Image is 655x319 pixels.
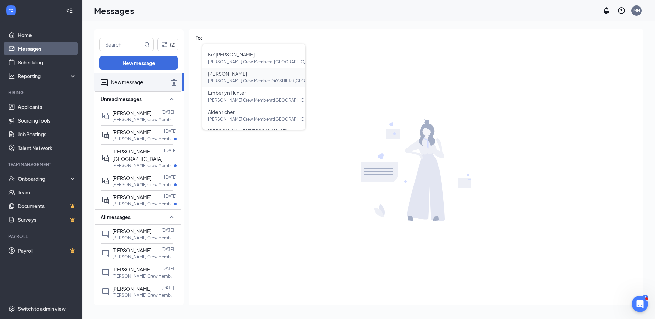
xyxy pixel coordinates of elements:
[18,244,76,257] a: PayrollCrown
[112,273,174,279] p: [PERSON_NAME] Crew Member at [GEOGRAPHIC_DATA][PERSON_NAME], [GEOGRAPHIC_DATA][STREET_ADDRESS]
[101,177,110,185] svg: ActiveDoubleChat
[208,59,403,64] span: [PERSON_NAME] Crew Member at [GEOGRAPHIC_DATA][PERSON_NAME], MO - [STREET_ADDRESS]
[100,78,108,87] svg: ActiveChat
[112,110,151,116] span: [PERSON_NAME]
[164,128,177,134] p: [DATE]
[170,78,178,87] svg: TrashOutline
[100,38,143,51] input: Search
[18,55,76,69] a: Scheduling
[101,154,110,162] svg: ActiveDoubleChat
[8,73,15,79] svg: Analysis
[161,109,174,115] p: [DATE]
[18,100,76,114] a: Applicants
[112,117,174,123] p: [PERSON_NAME] Crew Member at [GEOGRAPHIC_DATA][PERSON_NAME], [GEOGRAPHIC_DATA][STREET_ADDRESS]
[8,7,14,14] svg: WorkstreamLogo
[168,95,176,103] svg: SmallChevronUp
[8,305,15,312] svg: Settings
[18,186,76,199] a: Team
[101,249,110,257] svg: ChatInactive
[18,42,76,55] a: Messages
[101,112,110,120] svg: DoubleChat
[101,288,110,296] svg: ChatInactive
[112,129,151,135] span: [PERSON_NAME]
[101,268,110,277] svg: ChatInactive
[161,227,174,233] p: [DATE]
[208,109,235,115] span: Aiden richer
[632,296,648,312] iframe: Intercom live chat
[111,79,143,85] span: New message
[164,148,177,153] p: [DATE]
[99,56,178,70] button: New message
[8,233,75,239] div: Payroll
[112,136,174,142] p: [PERSON_NAME] Crew Member DAY SHIFT at [GEOGRAPHIC_DATA][PERSON_NAME], [GEOGRAPHIC_DATA][STREET_A...
[112,182,174,188] p: [PERSON_NAME] Crew Member DAY SHIFT at [GEOGRAPHIC_DATA][PERSON_NAME], [GEOGRAPHIC_DATA][STREET_A...
[208,117,403,122] span: [PERSON_NAME] Crew Member at [GEOGRAPHIC_DATA][PERSON_NAME], MO - [STREET_ADDRESS]
[66,7,73,14] svg: Collapse
[208,90,246,96] span: Emberlyn Hunter
[208,128,287,134] span: [PERSON_NAME] [PERSON_NAME]
[18,213,76,227] a: SurveysCrown
[164,193,177,199] p: [DATE]
[633,8,640,13] div: MN
[602,7,610,15] svg: Notifications
[18,73,77,79] div: Reporting
[18,114,76,127] a: Sourcing Tools
[112,247,151,253] span: [PERSON_NAME]
[161,285,174,291] p: [DATE]
[161,304,174,310] p: [DATE]
[112,266,151,272] span: [PERSON_NAME]
[8,162,75,167] div: Team Management
[617,7,626,15] svg: QuestionInfo
[101,131,110,139] svg: ActiveDoubleChat
[208,71,247,77] span: [PERSON_NAME]
[101,196,110,204] svg: ActiveDoubleChat
[112,228,151,234] span: [PERSON_NAME]
[112,194,151,200] span: [PERSON_NAME]
[196,35,202,41] span: To:
[164,174,177,180] p: [DATE]
[161,266,174,271] p: [DATE]
[112,292,174,298] p: [PERSON_NAME] Crew Member at [GEOGRAPHIC_DATA][PERSON_NAME], [GEOGRAPHIC_DATA][STREET_ADDRESS]
[112,235,174,241] p: [PERSON_NAME] Crew Member DAY SHIFT at [GEOGRAPHIC_DATA][PERSON_NAME], [GEOGRAPHIC_DATA][STREET_A...
[157,38,178,51] button: Filter (2)
[112,148,162,162] span: [PERSON_NAME][GEOGRAPHIC_DATA]
[112,163,174,168] p: [PERSON_NAME] Crew Member at [GEOGRAPHIC_DATA][PERSON_NAME], [GEOGRAPHIC_DATA][STREET_ADDRESS]
[112,175,151,181] span: [PERSON_NAME]
[18,199,76,213] a: DocumentsCrown
[18,141,76,155] a: Talent Network
[101,214,131,220] span: All messages
[8,175,15,182] svg: UserCheck
[18,127,76,141] a: Job Postings
[168,213,176,221] svg: SmallChevronUp
[208,98,403,103] span: [PERSON_NAME] Crew Member at [GEOGRAPHIC_DATA][PERSON_NAME], MO - [STREET_ADDRESS]
[8,90,75,95] div: Hiring
[112,285,151,292] span: [PERSON_NAME]
[144,42,150,47] svg: MagnifyingGlass
[160,40,169,49] svg: Filter
[161,246,174,252] p: [DATE]
[101,95,142,102] span: Unread messages
[18,28,76,42] a: Home
[94,5,134,16] h1: Messages
[208,78,423,84] span: [PERSON_NAME] Crew Member DAY SHIFT at [GEOGRAPHIC_DATA][PERSON_NAME], MO - [STREET_ADDRESS]
[101,230,110,238] svg: ChatInactive
[18,305,66,312] div: Switch to admin view
[643,295,648,301] div: 4
[208,51,255,58] span: Ke’[PERSON_NAME]
[112,254,174,260] p: [PERSON_NAME] Crew Member DAY SHIFT at [GEOGRAPHIC_DATA][PERSON_NAME], [GEOGRAPHIC_DATA][STREET_A...
[18,175,71,182] div: Onboarding
[112,305,151,311] span: [PERSON_NAME]
[112,201,174,207] p: [PERSON_NAME] Crew Member at [GEOGRAPHIC_DATA][PERSON_NAME], [GEOGRAPHIC_DATA][STREET_ADDRESS]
